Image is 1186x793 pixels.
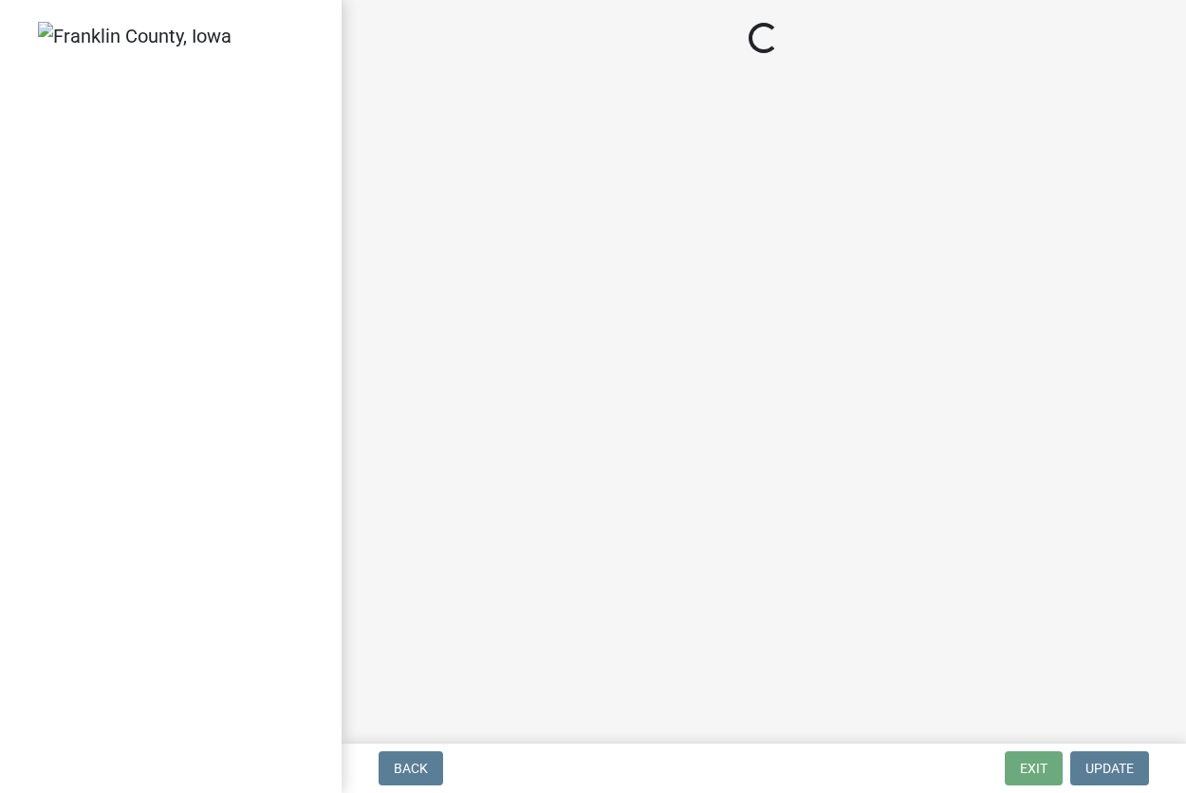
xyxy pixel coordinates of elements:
[38,22,232,50] img: Franklin County, Iowa
[1070,751,1149,785] button: Update
[1005,751,1063,785] button: Exit
[1085,761,1134,776] span: Update
[379,751,443,785] button: Back
[394,761,428,776] span: Back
